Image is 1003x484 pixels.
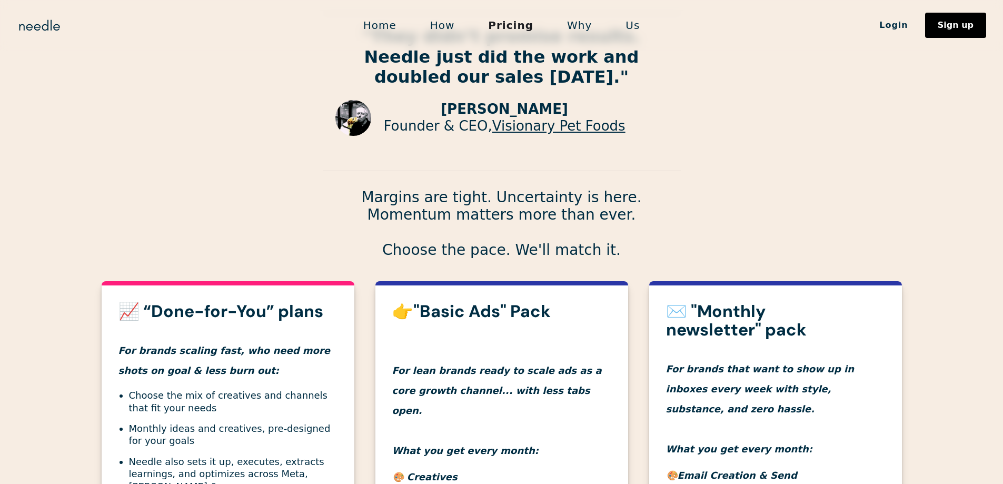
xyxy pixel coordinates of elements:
[471,14,550,36] a: Pricing
[384,101,625,117] p: [PERSON_NAME]
[492,118,625,134] a: Visionary Pet Foods
[129,422,337,447] li: Monthly ideas and creatives, pre-designed for your goals
[323,189,681,259] p: Margins are tight. Uncertainty is here. Momentum matters more than ever. Choose the pace. We'll m...
[609,14,657,36] a: Us
[550,14,609,36] a: Why
[363,26,640,87] strong: "They didn’t promise results. Needle just did the work and doubled our sales [DATE]."
[129,389,337,414] li: Choose the mix of creatives and channels that fit your needs
[118,345,331,376] em: For brands scaling fast, who need more shots on goal & less burn out:
[666,470,678,481] em: 🎨
[666,363,855,455] em: For brands that want to show up in inboxes every week with style, substance, and zero hassle. Wha...
[678,470,797,481] em: Email Creation & Send
[938,21,974,29] div: Sign up
[118,302,337,321] h3: 📈 “Done-for-You” plans
[392,300,551,322] strong: 👉"Basic Ads" Pack
[392,471,458,482] em: 🎨 Creatives
[346,14,413,36] a: Home
[384,118,625,134] p: Founder & CEO,
[666,302,885,339] h3: ✉️ "Monthly newsletter" pack
[925,13,986,38] a: Sign up
[862,16,925,34] a: Login
[392,365,602,456] em: For lean brands ready to scale ads as a core growth channel... with less tabs open. What you get ...
[413,14,472,36] a: How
